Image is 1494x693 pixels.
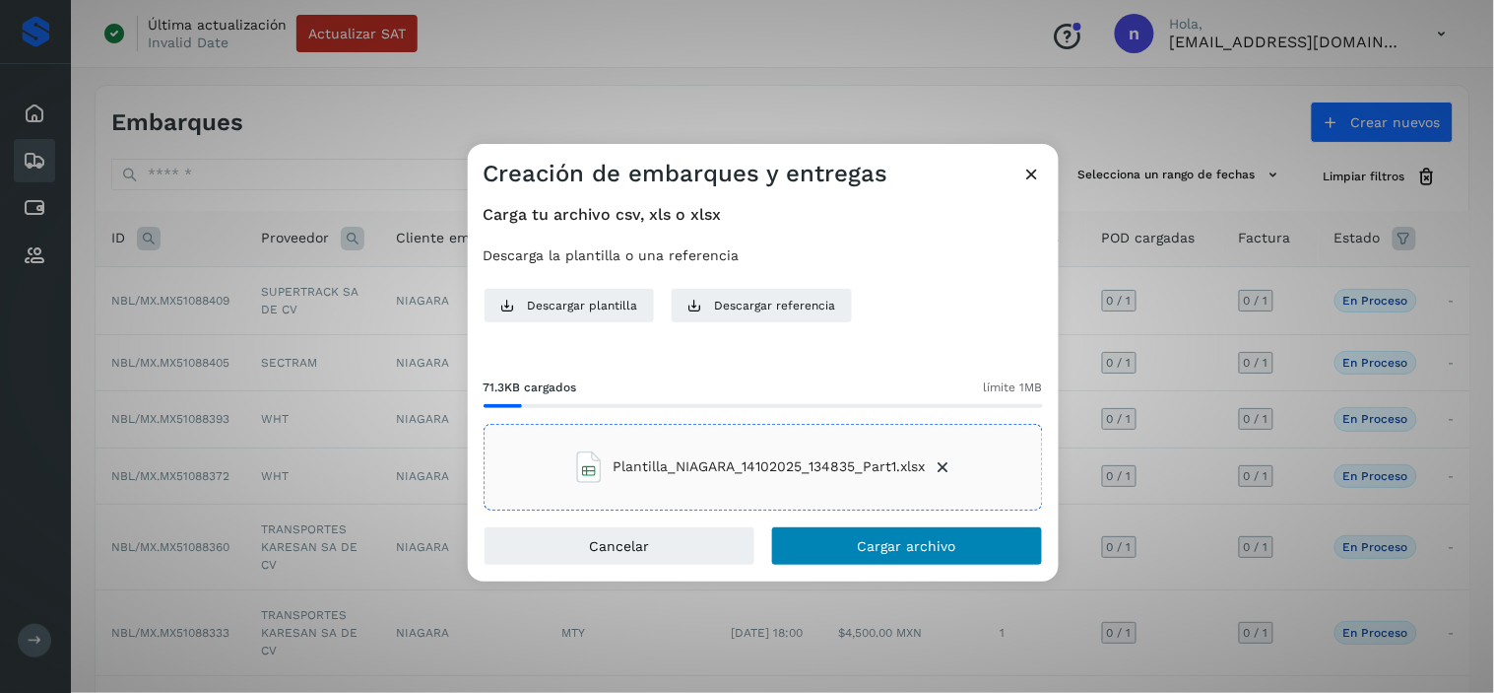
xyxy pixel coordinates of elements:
[484,526,755,566] button: Cancelar
[613,456,925,477] span: Plantilla_NIAGARA_14102025_134835_Part1.xlsx
[984,379,1043,396] span: límite 1MB
[858,539,956,553] span: Cargar archivo
[671,288,853,323] button: Descargar referencia
[771,526,1043,566] button: Cargar archivo
[589,539,649,553] span: Cancelar
[484,288,655,323] button: Descargar plantilla
[484,247,1043,264] p: Descarga la plantilla o una referencia
[484,379,577,396] span: 71.3KB cargados
[484,205,1043,224] h4: Carga tu archivo csv, xls o xlsx
[484,160,888,188] h3: Creación de embarques y entregas
[715,297,836,314] span: Descargar referencia
[528,297,638,314] span: Descargar plantilla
